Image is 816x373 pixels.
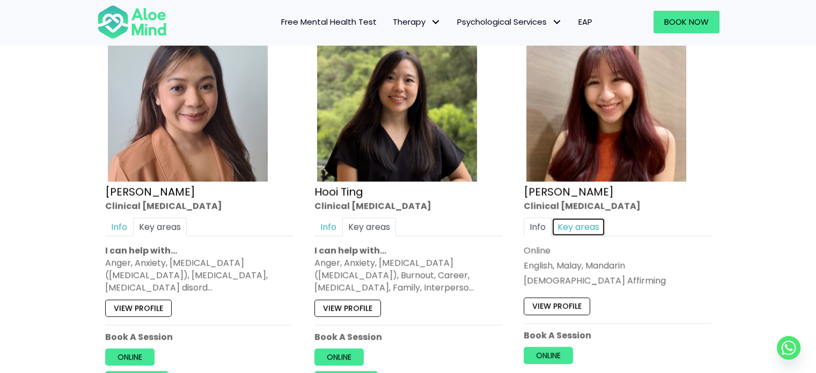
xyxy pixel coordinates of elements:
nav: Menu [181,11,600,33]
a: Key areas [342,217,396,236]
a: Book Now [653,11,719,33]
img: Hooi ting Clinical Psychologist [317,21,477,181]
a: View profile [314,299,381,317]
p: I can help with… [105,244,293,257]
a: View profile [524,298,590,315]
a: Key areas [552,217,605,236]
img: Hanna Clinical Psychologist [108,21,268,181]
img: Jean-300×300 [526,21,686,181]
p: English, Malay, Mandarin [524,259,711,272]
a: View profile [105,299,172,317]
a: [PERSON_NAME] [105,184,195,199]
a: EAP [570,11,600,33]
span: Psychological Services [457,16,562,27]
a: Online [105,349,155,366]
span: Free Mental Health Test [281,16,377,27]
a: Online [524,347,573,364]
div: Online [524,244,711,257]
div: [DEMOGRAPHIC_DATA] Affirming [524,275,711,287]
span: Therapy: submenu [428,14,444,30]
p: I can help with… [314,244,502,257]
div: Clinical [MEDICAL_DATA] [105,200,293,212]
a: TherapyTherapy: submenu [385,11,449,33]
span: EAP [578,16,592,27]
a: Info [314,217,342,236]
img: Aloe mind Logo [97,4,167,40]
a: Free Mental Health Test [273,11,385,33]
span: Book Now [664,16,709,27]
div: Clinical [MEDICAL_DATA] [314,200,502,212]
div: Anger, Anxiety, [MEDICAL_DATA] ([MEDICAL_DATA]), Burnout, Career, [MEDICAL_DATA], Family, Interpe... [314,257,502,294]
p: Book A Session [314,331,502,343]
a: Online [314,349,364,366]
a: Key areas [133,217,187,236]
span: Psychological Services: submenu [549,14,565,30]
div: Clinical [MEDICAL_DATA] [524,200,711,212]
div: Anger, Anxiety, [MEDICAL_DATA] ([MEDICAL_DATA]), [MEDICAL_DATA], [MEDICAL_DATA] disord… [105,257,293,294]
a: Info [105,217,133,236]
a: Psychological ServicesPsychological Services: submenu [449,11,570,33]
a: Hooi Ting [314,184,363,199]
a: Whatsapp [777,336,800,360]
p: Book A Session [105,331,293,343]
span: Therapy [393,16,441,27]
p: Book A Session [524,329,711,341]
a: [PERSON_NAME] [524,184,614,199]
a: Info [524,217,552,236]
